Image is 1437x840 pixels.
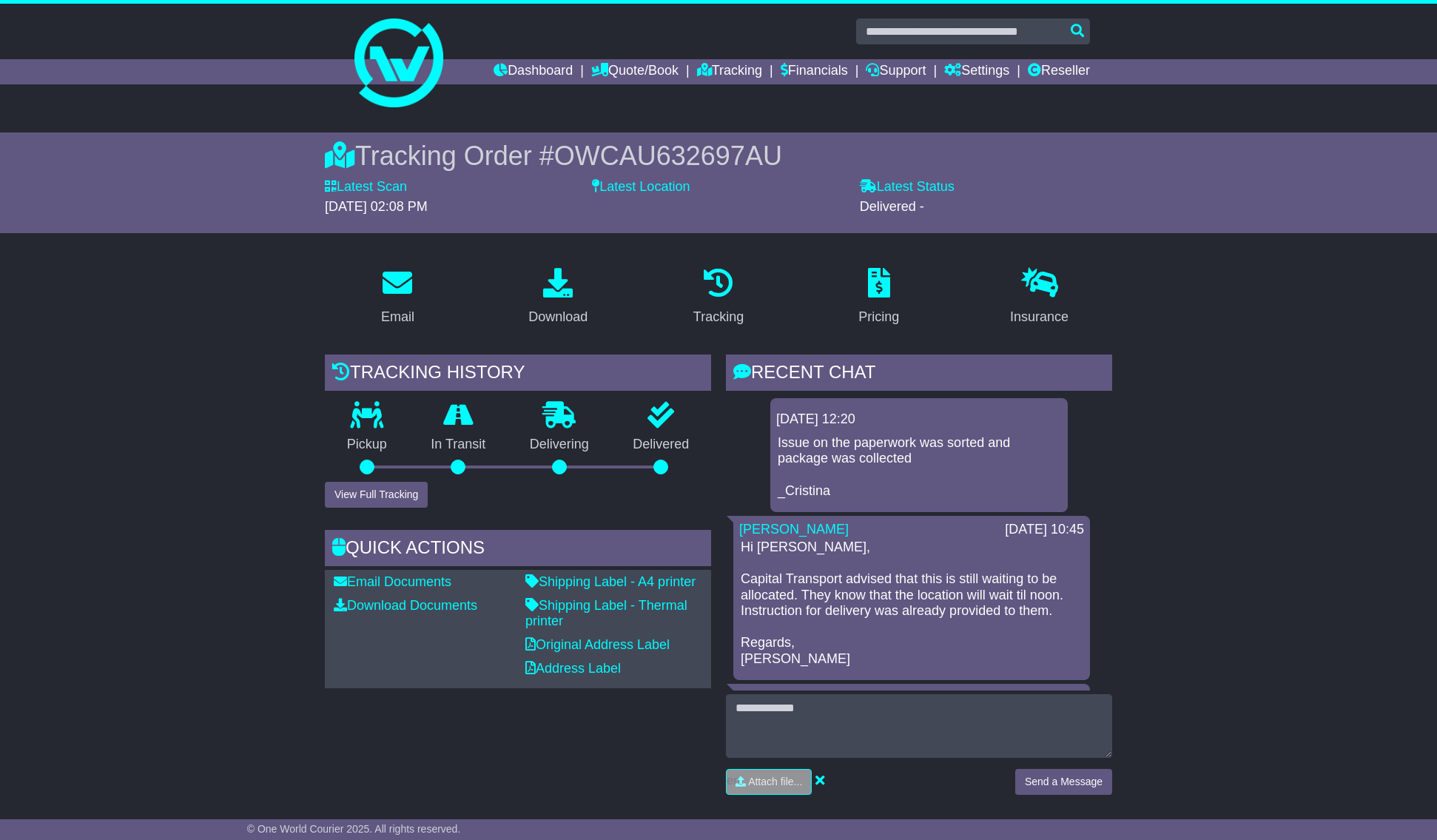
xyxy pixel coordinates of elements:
label: Latest Location [592,179,690,195]
span: OWCAU632697AU [554,141,782,171]
a: Download [519,263,597,332]
a: Shipping Label - A4 printer [525,574,696,589]
a: [PERSON_NAME] [739,690,849,705]
span: Delivered - [860,199,924,214]
div: Quick Actions [325,530,711,570]
p: Delivered [611,437,712,453]
a: Original Address Label [525,637,670,652]
button: Send a Message [1015,769,1112,795]
p: In Transit [409,437,508,453]
a: Pricing [849,263,909,332]
div: Tracking [693,307,744,327]
p: Delivering [508,437,611,453]
div: Email [381,307,414,327]
div: Tracking Order # [325,140,1112,172]
a: Support [866,59,926,84]
a: Tracking [684,263,753,332]
span: [DATE] 02:08 PM [325,199,428,214]
div: Insurance [1010,307,1069,327]
p: Pickup [325,437,409,453]
div: [DATE] 10:45 [1005,522,1084,538]
a: Financials [781,59,848,84]
p: Hi [PERSON_NAME], Capital Transport advised that this is still waiting to be allocated. They know... [741,540,1083,668]
div: Tracking history [325,355,711,394]
div: RECENT CHAT [726,355,1112,394]
div: Pricing [858,307,899,327]
div: [DATE] 12:20 [776,411,1062,428]
a: Email Documents [334,574,451,589]
a: Dashboard [494,59,573,84]
a: Shipping Label - Thermal printer [525,598,687,629]
label: Latest Scan [325,179,407,195]
a: Email [371,263,424,332]
a: [PERSON_NAME] [739,522,849,537]
span: © One World Courier 2025. All rights reserved. [247,823,461,835]
a: Insurance [1000,263,1078,332]
a: Download Documents [334,598,477,613]
a: Settings [944,59,1009,84]
div: [DATE] 10:42 [1005,690,1084,706]
a: Tracking [697,59,762,84]
a: Quote/Book [591,59,679,84]
p: Issue on the paperwork was sorted and package was collected _Cristina [778,435,1060,499]
a: Address Label [525,661,621,676]
div: Download [528,307,588,327]
button: View Full Tracking [325,482,428,508]
a: Reseller [1028,59,1090,84]
label: Latest Status [860,179,955,195]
